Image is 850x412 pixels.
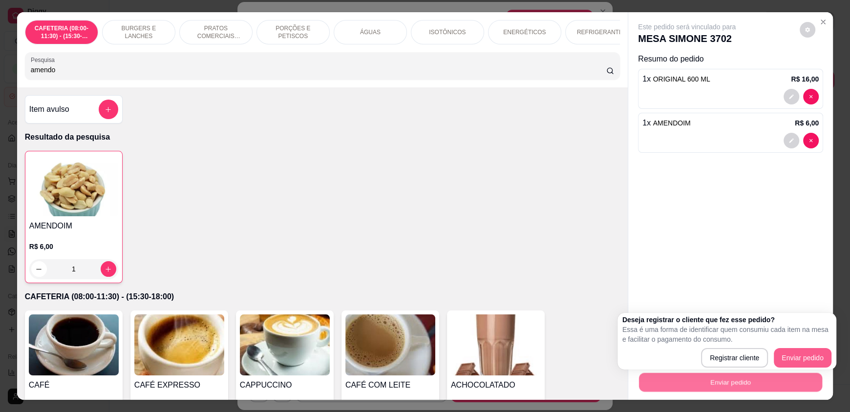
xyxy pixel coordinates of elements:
[638,32,736,45] p: MESA SIMONE 3702
[29,155,118,216] img: product-image
[774,348,831,368] button: Enviar pedido
[134,379,224,391] h4: CAFÉ EXPRESSO
[25,291,620,303] p: CAFETERIA (08:00-11:30) - (15:30-18:00)
[188,24,244,40] p: PRATOS COMERCIAIS (11:30-15:30)
[638,53,823,65] p: Resumo do pedido
[101,261,116,277] button: increase-product-quantity
[31,261,47,277] button: decrease-product-quantity
[29,103,69,115] h4: Item avulso
[99,100,118,119] button: add-separate-item
[803,89,819,104] button: decrease-product-quantity
[800,22,815,38] button: decrease-product-quantity
[29,242,118,251] p: R$ 6,00
[265,24,321,40] p: PORÇÕES E PETISCOS
[577,28,627,36] p: REFRIGERANTES
[642,73,710,85] p: 1 x
[240,314,330,375] img: product-image
[29,314,119,375] img: product-image
[451,314,541,375] img: product-image
[360,28,381,36] p: ÁGUAS
[653,75,710,83] span: ORIGINAL 600 ML
[784,133,799,148] button: decrease-product-quantity
[29,379,119,391] h4: CAFÉ
[503,28,546,36] p: ENERGÉTICOS
[639,372,822,391] button: Enviar pedido
[345,379,435,391] h4: CAFÉ COM LEITE
[134,314,224,375] img: product-image
[33,24,90,40] p: CAFETERIA (08:00-11:30) - (15:30-18:00)
[642,117,690,129] p: 1 x
[622,315,831,325] h2: Deseja registrar o cliente que fez esse pedido?
[345,314,435,375] img: product-image
[31,65,607,75] input: Pesquisa
[429,28,466,36] p: ISOTÔNICOS
[29,220,118,232] h4: AMENDOIM
[784,89,799,104] button: decrease-product-quantity
[701,348,768,368] button: Registrar cliente
[815,14,831,30] button: Close
[110,24,167,40] p: BURGERS E LANCHES
[25,131,620,143] p: Resultado da pesquisa
[240,379,330,391] h4: CAPPUCCINO
[622,325,831,344] p: Essa é uma forma de identificar quem consumiu cada item na mesa e facilitar o pagamento do consumo.
[638,22,736,32] p: Este pedido será vinculado para
[791,74,819,84] p: R$ 16,00
[31,56,58,64] label: Pesquisa
[653,119,691,127] span: AMENDOIM
[803,133,819,148] button: decrease-product-quantity
[451,379,541,391] h4: ACHOCOLATADO
[795,118,819,128] p: R$ 6,00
